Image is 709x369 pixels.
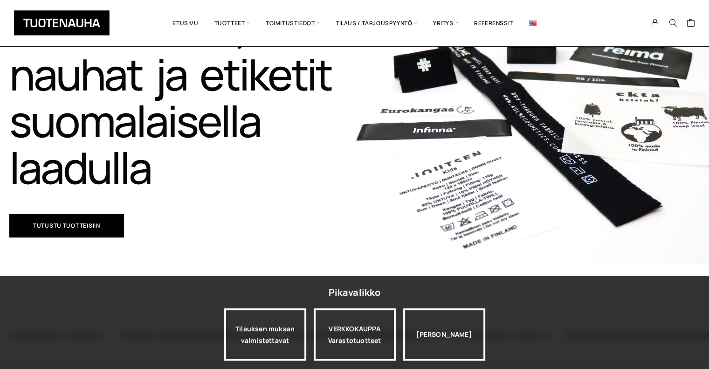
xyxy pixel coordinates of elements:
a: Tilauksen mukaan valmistettavat [224,308,306,361]
a: Referenssit [466,7,521,39]
div: [PERSON_NAME] [403,308,485,361]
span: Toimitustiedot [258,7,328,39]
a: Tutustu tuotteisiin [9,214,124,237]
img: Tuotenauha Oy [14,10,110,35]
span: Tuotteet [207,7,258,39]
button: Search [664,19,681,27]
h1: Tuotemerkit, nauhat ja etiketit suomalaisella laadulla​ [9,4,355,191]
span: Tilaus / Tarjouspyyntö [328,7,425,39]
a: My Account [646,19,664,27]
span: Tutustu tuotteisiin [33,223,100,229]
img: English [529,21,537,26]
span: Yritys [425,7,466,39]
a: VERKKOKAUPPAVarastotuotteet [314,308,396,361]
a: Etusivu [165,7,206,39]
div: VERKKOKAUPPA Varastotuotteet [314,308,396,361]
div: Pikavalikko [328,284,380,301]
a: Cart [686,18,695,29]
